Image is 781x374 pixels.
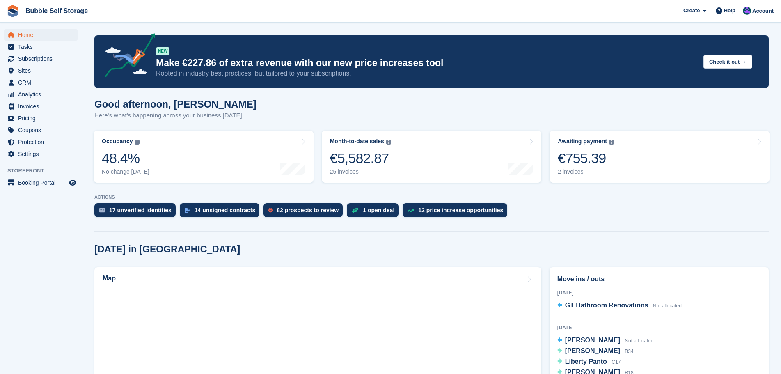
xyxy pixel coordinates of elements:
span: Not allocated [653,303,682,309]
a: 14 unsigned contracts [180,203,264,221]
span: Not allocated [625,338,653,344]
a: menu [4,77,78,88]
span: [PERSON_NAME] [565,337,620,344]
div: [DATE] [557,289,761,296]
a: [PERSON_NAME] Not allocated [557,335,654,346]
a: menu [4,101,78,112]
span: C17 [612,359,621,365]
a: Preview store [68,178,78,188]
a: menu [4,148,78,160]
a: Month-to-date sales €5,582.87 25 invoices [322,131,542,183]
span: Protection [18,136,67,148]
a: [PERSON_NAME] B34 [557,346,634,357]
div: €5,582.87 [330,150,391,167]
span: B34 [625,349,633,354]
div: €755.39 [558,150,614,167]
a: menu [4,29,78,41]
span: Subscriptions [18,53,67,64]
h2: Map [103,275,116,282]
a: menu [4,177,78,188]
a: menu [4,89,78,100]
div: 48.4% [102,150,149,167]
div: 25 invoices [330,168,391,175]
span: [PERSON_NAME] [565,347,620,354]
img: price-adjustments-announcement-icon-8257ccfd72463d97f412b2fc003d46551f7dbcb40ab6d574587a9cd5c0d94... [98,33,156,80]
span: Home [18,29,67,41]
span: Analytics [18,89,67,100]
span: CRM [18,77,67,88]
img: icon-info-grey-7440780725fd019a000dd9b08b2336e03edf1995a4989e88bcd33f0948082b44.svg [135,140,140,145]
img: price_increase_opportunities-93ffe204e8149a01c8c9dc8f82e8f89637d9d84a8eef4429ea346261dce0b2c0.svg [408,209,414,212]
span: Create [683,7,700,15]
span: Booking Portal [18,177,67,188]
div: Month-to-date sales [330,138,384,145]
div: 14 unsigned contracts [195,207,256,213]
img: Stuart Jackson [743,7,751,15]
h2: [DATE] in [GEOGRAPHIC_DATA] [94,244,240,255]
p: ACTIONS [94,195,769,200]
img: deal-1b604bf984904fb50ccaf53a9ad4b4a5d6e5aea283cecdc64d6e3604feb123c2.svg [352,207,359,213]
p: Make €227.86 of extra revenue with our new price increases tool [156,57,697,69]
span: Help [724,7,735,15]
img: icon-info-grey-7440780725fd019a000dd9b08b2336e03edf1995a4989e88bcd33f0948082b44.svg [386,140,391,145]
div: [DATE] [557,324,761,331]
span: Settings [18,148,67,160]
a: 1 open deal [347,203,403,221]
p: Rooted in industry best practices, but tailored to your subscriptions. [156,69,697,78]
span: Liberty Panto [565,358,607,365]
img: stora-icon-8386f47178a22dfd0bd8f6a31ec36ba5ce8667c1dd55bd0f319d3a0aa187defe.svg [7,5,19,17]
a: menu [4,124,78,136]
button: Check it out → [703,55,752,69]
div: NEW [156,47,169,55]
h2: Move ins / outs [557,274,761,284]
a: menu [4,136,78,148]
a: Occupancy 48.4% No change [DATE] [94,131,314,183]
span: Sites [18,65,67,76]
span: Pricing [18,112,67,124]
span: Coupons [18,124,67,136]
a: 17 unverified identities [94,203,180,221]
div: 1 open deal [363,207,394,213]
a: GT Bathroom Renovations Not allocated [557,301,682,311]
a: 82 prospects to review [263,203,347,221]
span: Invoices [18,101,67,112]
a: menu [4,65,78,76]
div: 2 invoices [558,168,614,175]
p: Here's what's happening across your business [DATE] [94,111,257,120]
a: Awaiting payment €755.39 2 invoices [550,131,770,183]
h1: Good afternoon, [PERSON_NAME] [94,99,257,110]
span: Account [752,7,774,15]
span: Tasks [18,41,67,53]
a: Bubble Self Storage [22,4,91,18]
div: Awaiting payment [558,138,607,145]
img: icon-info-grey-7440780725fd019a000dd9b08b2336e03edf1995a4989e88bcd33f0948082b44.svg [609,140,614,145]
a: Liberty Panto C17 [557,357,621,367]
div: 82 prospects to review [277,207,339,213]
img: contract_signature_icon-13c848040528278c33f63329250d36e43548de30e8caae1d1a13099fd9432cc5.svg [185,208,190,213]
span: Storefront [7,167,82,175]
div: No change [DATE] [102,168,149,175]
a: menu [4,112,78,124]
span: GT Bathroom Renovations [565,302,648,309]
div: 17 unverified identities [109,207,172,213]
a: 12 price increase opportunities [403,203,511,221]
img: verify_identity-adf6edd0f0f0b5bbfe63781bf79b02c33cf7c696d77639b501bdc392416b5a36.svg [99,208,105,213]
div: Occupancy [102,138,133,145]
img: prospect-51fa495bee0391a8d652442698ab0144808aea92771e9ea1ae160a38d050c398.svg [268,208,273,213]
a: menu [4,53,78,64]
div: 12 price increase opportunities [418,207,503,213]
a: menu [4,41,78,53]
